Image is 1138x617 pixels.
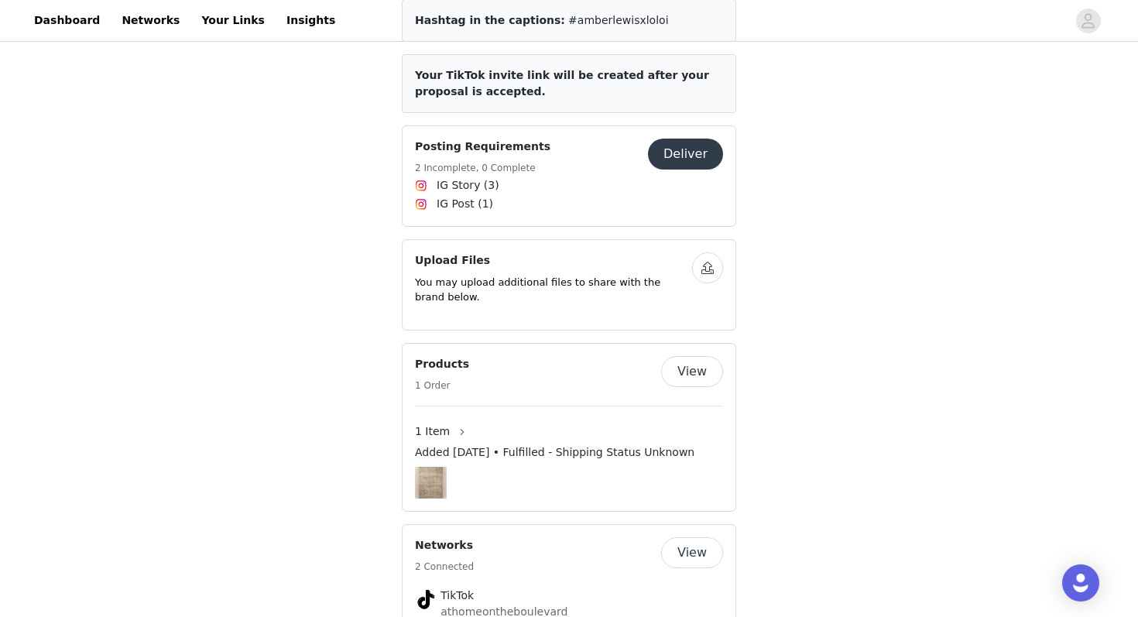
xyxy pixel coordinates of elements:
[192,3,274,38] a: Your Links
[415,252,692,269] h4: Upload Files
[415,560,474,574] h5: 2 Connected
[661,356,723,387] button: View
[440,588,698,604] h4: TikTok
[415,423,450,440] span: 1 Item
[415,356,469,372] h4: Products
[415,14,565,26] span: Hashtag in the captions:
[415,444,694,461] span: Added [DATE] • Fulfilled - Shipping Status Unknown
[415,463,447,502] img: Image Background Blur
[402,125,736,227] div: Posting Requirements
[661,537,723,568] button: View
[437,177,499,194] span: IG Story (3)
[415,180,427,192] img: Instagram Icon
[25,3,109,38] a: Dashboard
[415,69,709,98] span: Your TikTok invite link will be created after your proposal is accepted.
[1081,9,1095,33] div: avatar
[415,198,427,211] img: Instagram Icon
[415,139,550,155] h4: Posting Requirements
[419,467,443,499] img: Cambria- CBR-08 Ocean/Brick
[415,379,469,392] h5: 1 Order
[277,3,344,38] a: Insights
[415,537,474,554] h4: Networks
[1062,564,1099,602] div: Open Intercom Messenger
[568,14,668,26] span: #amberlewisxloloi
[112,3,189,38] a: Networks
[437,196,493,212] span: IG Post (1)
[415,275,692,305] p: You may upload additional files to share with the brand below.
[415,161,550,175] h5: 2 Incomplete, 0 Complete
[402,343,736,512] div: Products
[648,139,723,170] button: Deliver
